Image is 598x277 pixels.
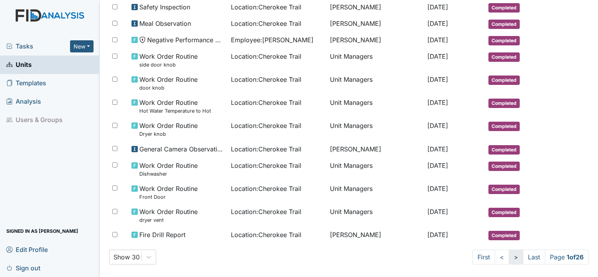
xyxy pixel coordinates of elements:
[231,19,301,28] span: Location : Cherokee Trail
[6,59,32,71] span: Units
[488,185,520,194] span: Completed
[139,193,198,201] small: Front Door
[231,184,301,193] span: Location : Cherokee Trail
[488,76,520,85] span: Completed
[427,3,448,11] span: [DATE]
[139,230,186,239] span: Fire Drill Report
[488,231,520,240] span: Completed
[231,121,301,130] span: Location : Cherokee Trail
[327,118,424,141] td: Unit Managers
[231,52,301,61] span: Location : Cherokee Trail
[147,35,225,45] span: Negative Performance Review
[327,204,424,227] td: Unit Managers
[327,141,424,158] td: [PERSON_NAME]
[427,162,448,169] span: [DATE]
[545,250,589,264] span: Page
[70,40,94,52] button: New
[488,145,520,155] span: Completed
[488,3,520,13] span: Completed
[327,16,424,32] td: [PERSON_NAME]
[327,72,424,95] td: Unit Managers
[427,52,448,60] span: [DATE]
[139,98,211,115] span: Work Order Routine Hot Water Temperature to Hot
[488,52,520,62] span: Completed
[139,184,198,201] span: Work Order Routine Front Door
[113,252,140,262] div: Show 30
[139,144,225,154] span: General Camera Observation
[327,49,424,72] td: Unit Managers
[427,185,448,192] span: [DATE]
[231,75,301,84] span: Location : Cherokee Trail
[139,161,198,178] span: Work Order Routine Dishwasher
[472,250,589,264] nav: task-pagination
[231,2,301,12] span: Location : Cherokee Trail
[327,227,424,243] td: [PERSON_NAME]
[139,84,198,92] small: door knob
[427,231,448,239] span: [DATE]
[327,95,424,118] td: Unit Managers
[427,76,448,83] span: [DATE]
[139,130,198,138] small: Dryer knob
[488,20,520,29] span: Completed
[231,207,301,216] span: Location : Cherokee Trail
[427,145,448,153] span: [DATE]
[509,250,523,264] a: >
[327,158,424,181] td: Unit Managers
[6,243,48,255] span: Edit Profile
[139,2,190,12] span: Safety Inspection
[427,208,448,216] span: [DATE]
[567,253,584,261] strong: 1 of 26
[231,98,301,107] span: Location : Cherokee Trail
[6,95,41,108] span: Analysis
[488,99,520,108] span: Completed
[495,250,509,264] a: <
[488,122,520,131] span: Completed
[139,216,198,224] small: dryer vent
[139,121,198,138] span: Work Order Routine Dryer knob
[488,208,520,217] span: Completed
[472,250,495,264] a: First
[231,161,301,170] span: Location : Cherokee Trail
[139,170,198,178] small: Dishwasher
[427,99,448,106] span: [DATE]
[523,250,545,264] a: Last
[139,19,191,28] span: Meal Observation
[427,122,448,130] span: [DATE]
[488,162,520,171] span: Completed
[139,207,198,224] span: Work Order Routine dryer vent
[488,36,520,45] span: Completed
[327,32,424,49] td: [PERSON_NAME]
[6,262,40,274] span: Sign out
[139,61,198,68] small: side door knob
[231,230,301,239] span: Location : Cherokee Trail
[231,35,313,45] span: Employee : [PERSON_NAME]
[139,52,198,68] span: Work Order Routine side door knob
[231,144,301,154] span: Location : Cherokee Trail
[6,77,46,89] span: Templates
[6,225,78,237] span: Signed in as [PERSON_NAME]
[139,75,198,92] span: Work Order Routine door knob
[427,20,448,27] span: [DATE]
[427,36,448,44] span: [DATE]
[139,107,211,115] small: Hot Water Temperature to Hot
[6,41,70,51] a: Tasks
[327,181,424,204] td: Unit Managers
